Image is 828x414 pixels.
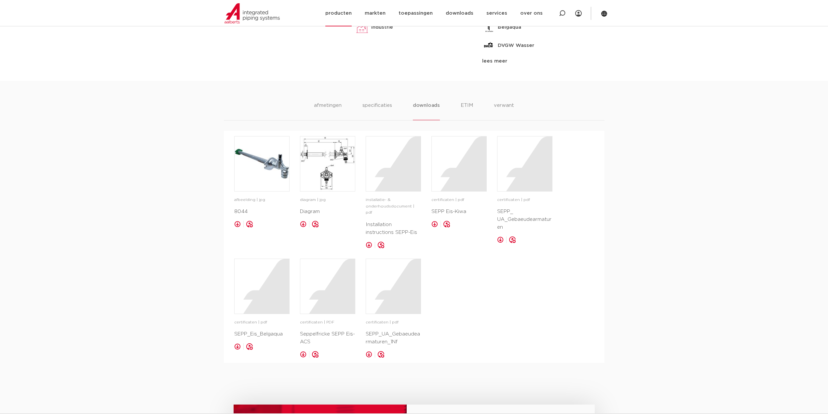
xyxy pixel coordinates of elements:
p: Installation instructions SEPP-Eis [366,221,421,236]
img: image for Diagram [300,136,355,191]
p: certificaten | PDF [300,319,355,326]
p: diagram | jpg [300,197,355,203]
img: industrie [356,21,369,34]
p: afbeelding | jpg [234,197,290,203]
img: image for 8044 [235,136,289,191]
a: image for 8044 [234,136,290,192]
p: installatie- & onderhoudsdocument | pdf [366,197,421,216]
li: specificaties [362,102,392,120]
p: SEPP_UA_Gebaeudearmaturen_1Nf [366,330,421,346]
li: afmetingen [314,102,342,120]
p: industrie [371,23,393,31]
div: lees meer [482,57,599,65]
p: certificaten | pdf [497,197,552,203]
li: verwant [494,102,514,120]
p: certificaten | pdf [234,319,290,326]
p: SEPP_Eis_Belgaqua [234,330,290,338]
img: Belgaqua [482,21,495,34]
p: Seppelfricke SEPP Eis-ACS [300,330,355,346]
p: certificaten | pdf [366,319,421,326]
p: Belgaqua [498,23,521,31]
p: DVGW Wasser [498,42,534,50]
li: ETIM [461,102,473,120]
p: certificaten | pdf [431,197,487,203]
li: downloads [413,102,440,120]
p: SEPP Eis-Kiwa [431,208,487,216]
p: SEPP_ UA_Gebaeudearmaturen [497,208,552,231]
p: Diagram [300,208,355,216]
p: 8044 [234,208,290,216]
img: DVGW Wasser [482,39,495,52]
